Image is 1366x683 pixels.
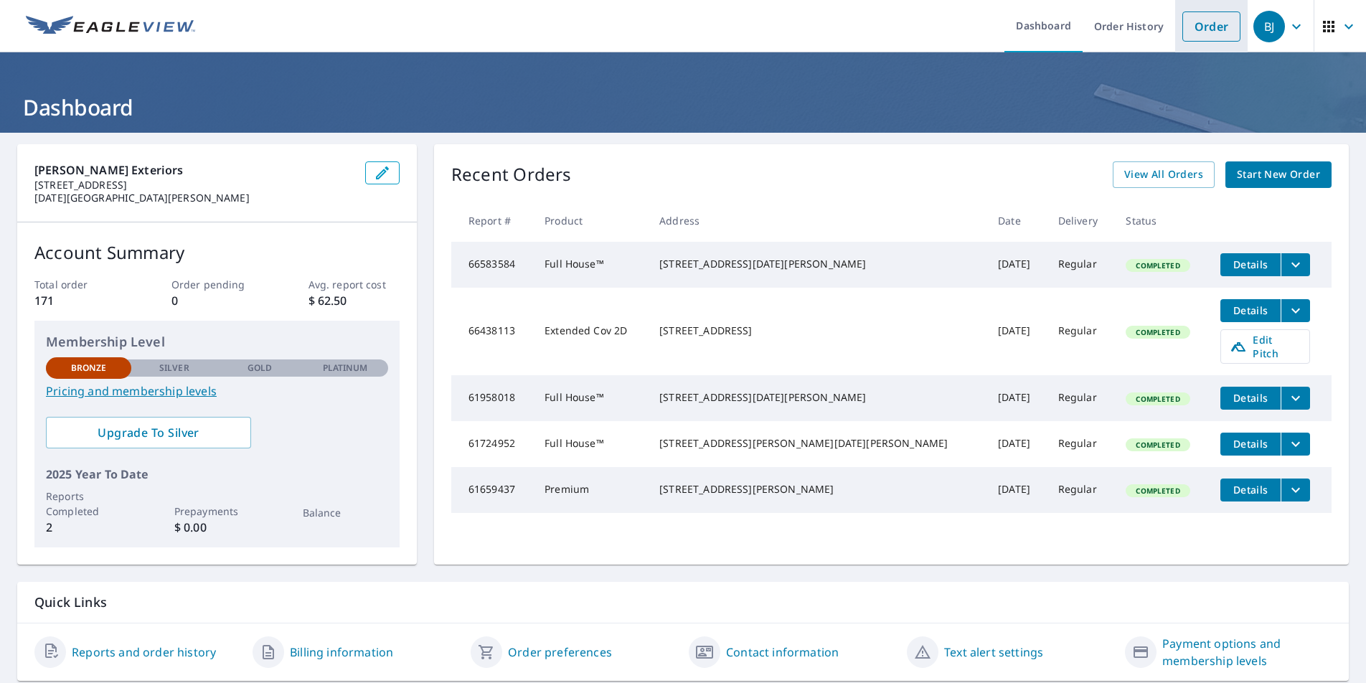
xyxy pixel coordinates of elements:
[1182,11,1240,42] a: Order
[34,179,354,192] p: [STREET_ADDRESS]
[1220,387,1281,410] button: detailsBtn-61958018
[533,421,648,467] td: Full House™
[451,199,533,242] th: Report #
[533,242,648,288] td: Full House™
[451,242,533,288] td: 66583584
[46,417,251,448] a: Upgrade To Silver
[308,277,400,292] p: Avg. report cost
[1220,253,1281,276] button: detailsBtn-66583584
[659,390,975,405] div: [STREET_ADDRESS][DATE][PERSON_NAME]
[34,192,354,204] p: [DATE][GEOGRAPHIC_DATA][PERSON_NAME]
[1281,433,1310,456] button: filesDropdownBtn-61724952
[1229,303,1272,317] span: Details
[174,504,260,519] p: Prepayments
[508,644,612,661] a: Order preferences
[46,519,131,536] p: 2
[1047,199,1115,242] th: Delivery
[171,277,263,292] p: Order pending
[1281,299,1310,322] button: filesDropdownBtn-66438113
[26,16,195,37] img: EV Logo
[1127,327,1188,337] span: Completed
[986,199,1047,242] th: Date
[1220,299,1281,322] button: detailsBtn-66438113
[986,467,1047,513] td: [DATE]
[290,644,393,661] a: Billing information
[159,362,189,375] p: Silver
[1162,635,1332,669] a: Payment options and membership levels
[1127,440,1188,450] span: Completed
[533,375,648,421] td: Full House™
[659,324,975,338] div: [STREET_ADDRESS]
[1229,483,1272,496] span: Details
[1253,11,1285,42] div: BJ
[986,242,1047,288] td: [DATE]
[1281,253,1310,276] button: filesDropdownBtn-66583584
[46,382,388,400] a: Pricing and membership levels
[659,482,975,496] div: [STREET_ADDRESS][PERSON_NAME]
[72,644,216,661] a: Reports and order history
[1230,333,1301,360] span: Edit Pitch
[451,375,533,421] td: 61958018
[34,240,400,265] p: Account Summary
[57,425,240,441] span: Upgrade To Silver
[323,362,368,375] p: Platinum
[1220,329,1310,364] a: Edit Pitch
[71,362,107,375] p: Bronze
[46,332,388,352] p: Membership Level
[1047,375,1115,421] td: Regular
[34,161,354,179] p: [PERSON_NAME] Exteriors
[659,257,975,271] div: [STREET_ADDRESS][DATE][PERSON_NAME]
[659,436,975,451] div: [STREET_ADDRESS][PERSON_NAME][DATE][PERSON_NAME]
[1047,467,1115,513] td: Regular
[308,292,400,309] p: $ 62.50
[648,199,986,242] th: Address
[1047,242,1115,288] td: Regular
[248,362,272,375] p: Gold
[1127,394,1188,404] span: Completed
[1047,288,1115,375] td: Regular
[986,421,1047,467] td: [DATE]
[1229,437,1272,451] span: Details
[986,288,1047,375] td: [DATE]
[944,644,1043,661] a: Text alert settings
[1114,199,1209,242] th: Status
[1225,161,1332,188] a: Start New Order
[1047,421,1115,467] td: Regular
[986,375,1047,421] td: [DATE]
[171,292,263,309] p: 0
[34,277,126,292] p: Total order
[34,292,126,309] p: 171
[174,519,260,536] p: $ 0.00
[1229,258,1272,271] span: Details
[451,161,572,188] p: Recent Orders
[1127,260,1188,270] span: Completed
[303,505,388,520] p: Balance
[34,593,1332,611] p: Quick Links
[1220,479,1281,501] button: detailsBtn-61659437
[1229,391,1272,405] span: Details
[1127,486,1188,496] span: Completed
[533,467,648,513] td: Premium
[726,644,839,661] a: Contact information
[451,288,533,375] td: 66438113
[533,288,648,375] td: Extended Cov 2D
[533,199,648,242] th: Product
[1281,479,1310,501] button: filesDropdownBtn-61659437
[451,421,533,467] td: 61724952
[1220,433,1281,456] button: detailsBtn-61724952
[1124,166,1203,184] span: View All Orders
[17,93,1349,122] h1: Dashboard
[46,489,131,519] p: Reports Completed
[1113,161,1215,188] a: View All Orders
[451,467,533,513] td: 61659437
[1237,166,1320,184] span: Start New Order
[46,466,388,483] p: 2025 Year To Date
[1281,387,1310,410] button: filesDropdownBtn-61958018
